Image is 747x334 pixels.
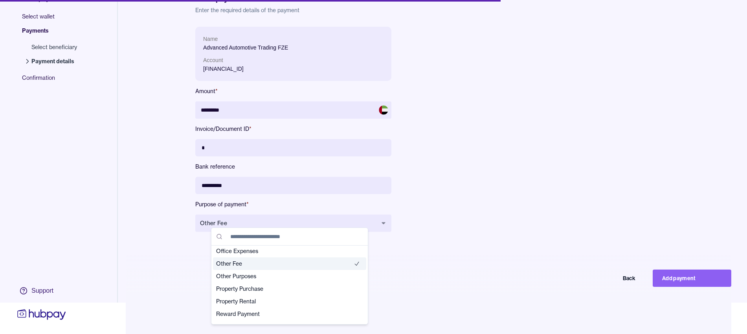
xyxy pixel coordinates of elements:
[203,43,384,52] p: Advanced Automotive Trading FZE
[216,310,354,318] span: Reward Payment
[195,6,670,14] p: Enter the required details of the payment
[200,219,377,227] span: Other Fee
[22,74,85,88] span: Confirmation
[31,286,53,295] div: Support
[216,297,354,305] span: Property Rental
[216,260,354,268] span: Other Fee
[195,125,391,133] label: Invoice/Document ID
[216,247,354,255] span: Office Expenses
[195,200,391,208] label: Purpose of payment
[203,64,384,73] p: [FINANCIAL_ID]
[653,270,731,287] button: Add payment
[216,272,354,280] span: Other Purposes
[22,27,85,41] span: Payments
[195,163,391,171] label: Bank reference
[195,87,391,95] label: Amount
[216,323,354,330] span: Royalty/Copyright Fee
[31,57,77,65] span: Payment details
[31,43,77,51] span: Select beneficiary
[216,285,354,293] span: Property Purchase
[203,56,384,64] p: Account
[203,35,384,43] p: Name
[22,13,85,27] span: Select wallet
[16,283,68,299] a: Support
[566,270,645,287] button: Back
